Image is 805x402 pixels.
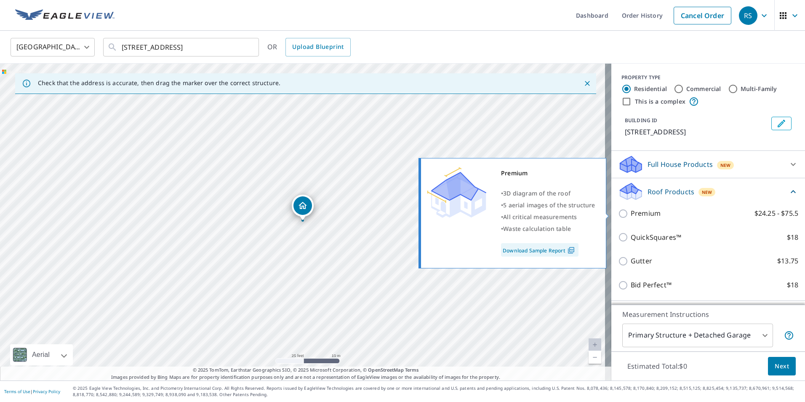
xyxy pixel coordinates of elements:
[368,367,403,373] a: OpenStreetMap
[10,344,73,365] div: Aerial
[775,361,789,372] span: Next
[501,223,595,235] div: •
[292,195,314,221] div: Dropped pin, building 1, Residential property, 5005 Raven Pl Imperial, MO 63052
[648,187,694,197] p: Roof Products
[503,225,571,233] span: Waste calculation table
[754,208,798,219] p: $24.25 - $75.5
[631,280,672,290] p: Bid Perfect™
[589,351,601,364] a: Current Level 20, Zoom Out
[631,208,661,219] p: Premium
[38,79,280,87] p: Check that the address is accurate, then drag the marker over the correct structure.
[622,324,773,347] div: Primary Structure + Detached Garage
[11,35,95,59] div: [GEOGRAPHIC_DATA]
[686,85,721,93] label: Commercial
[635,97,685,106] label: This is a complex
[582,78,593,89] button: Close
[768,357,796,376] button: Next
[501,243,578,257] a: Download Sample Report
[501,188,595,199] div: •
[501,167,595,179] div: Premium
[292,42,344,52] span: Upload Blueprint
[784,330,794,340] span: Your report will include the primary structure and a detached garage if one exists.
[621,74,795,81] div: PROPERTY TYPE
[739,6,757,25] div: RS
[4,389,60,394] p: |
[631,256,652,266] p: Gutter
[618,182,798,201] div: Roof ProductsNew
[267,38,351,56] div: OR
[648,159,713,169] p: Full House Products
[565,247,577,254] img: Pdf Icon
[503,213,577,221] span: All critical measurements
[777,256,798,266] p: $13.75
[427,167,486,218] img: Premium
[501,211,595,223] div: •
[122,35,242,59] input: Search by address or latitude-longitude
[787,232,798,243] p: $18
[741,85,777,93] label: Multi-Family
[702,189,712,196] span: New
[634,85,667,93] label: Residential
[501,199,595,211] div: •
[622,309,794,319] p: Measurement Instructions
[4,389,30,394] a: Terms of Use
[73,385,801,398] p: © 2025 Eagle View Technologies, Inc. and Pictometry International Corp. All Rights Reserved. Repo...
[15,9,115,22] img: EV Logo
[787,280,798,290] p: $18
[29,344,52,365] div: Aerial
[625,127,768,137] p: [STREET_ADDRESS]
[720,162,731,169] span: New
[503,189,570,197] span: 3D diagram of the roof
[631,232,681,243] p: QuickSquares™
[503,201,595,209] span: 5 aerial images of the structure
[33,389,60,394] a: Privacy Policy
[589,338,601,351] a: Current Level 20, Zoom In Disabled
[193,367,419,374] span: © 2025 TomTom, Earthstar Geographics SIO, © 2025 Microsoft Corporation, ©
[771,117,792,130] button: Edit building 1
[405,367,419,373] a: Terms
[285,38,350,56] a: Upload Blueprint
[621,357,694,375] p: Estimated Total: $0
[674,7,731,24] a: Cancel Order
[618,154,798,174] div: Full House ProductsNew
[625,117,657,124] p: BUILDING ID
